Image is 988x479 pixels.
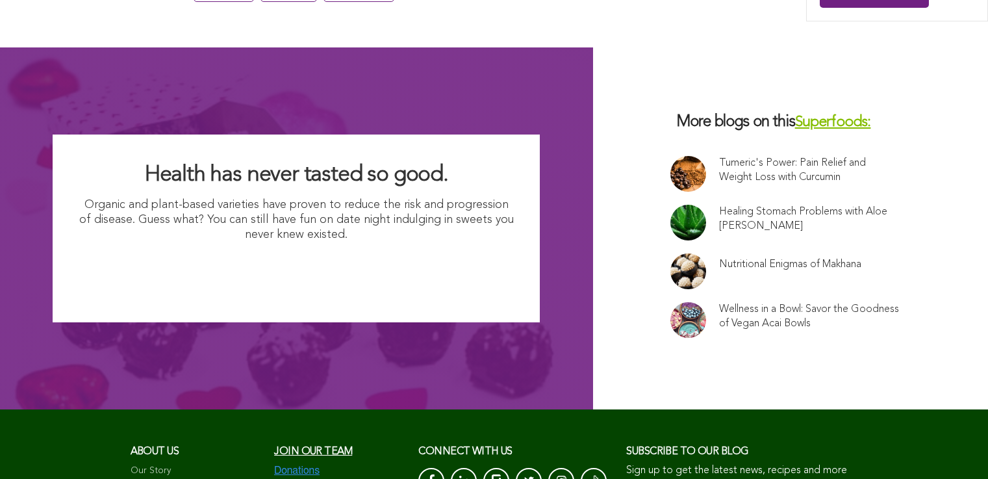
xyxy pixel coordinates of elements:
h3: Subscribe to our blog [626,442,857,461]
a: Superfoods: [795,115,871,130]
img: Donations [274,465,320,476]
a: Nutritional Enigmas of Makhana [719,257,861,272]
h3: More blogs on this [670,112,911,133]
iframe: Chat Widget [923,417,988,479]
span: CONNECT with us [418,447,513,457]
a: Wellness in a Bowl: Savor the Goodness of Vegan Acai Bowls [719,302,900,331]
a: Join our team [274,447,352,457]
a: Tumeric's Power: Pain Relief and Weight Loss with Curcumin [719,156,900,185]
p: Organic and plant-based varieties have proven to reduce the risk and progression of disease. Gues... [79,198,514,243]
img: I Want Organic Shopping For Less [169,250,424,296]
span: About us [131,447,179,457]
h2: Health has never tasted so good. [79,161,514,189]
a: Healing Stomach Problems with Aloe [PERSON_NAME] [719,205,900,233]
a: Our Story [131,465,262,478]
p: Sign up to get the latest news, recipes and more [626,465,857,477]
